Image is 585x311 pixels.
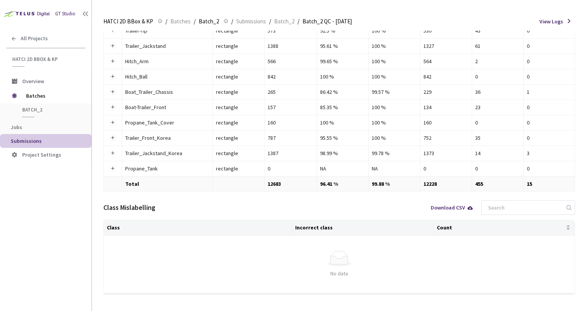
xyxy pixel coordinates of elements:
div: 92.5 % [320,26,365,35]
div: rectangle [216,149,261,157]
div: 0 [527,57,572,65]
div: Trailer-Tip [125,26,209,35]
button: Expand row [109,104,116,110]
td: 12228 [420,177,472,192]
button: Expand row [109,28,116,34]
div: 1 [527,88,572,96]
li: / [269,17,271,26]
button: Expand row [109,150,116,156]
div: 100 % [372,103,417,111]
div: 99.65 % [320,57,365,65]
div: Propane_Tank_Cover [125,118,209,127]
div: 0 [527,26,572,35]
div: 1387 [268,149,313,157]
li: / [194,17,196,26]
div: 0 [423,164,469,173]
div: 0 [527,118,572,127]
div: 0 [475,118,520,127]
div: 99.78 % [372,149,417,157]
button: Expand row [109,58,116,64]
button: Expand row [109,165,116,172]
span: View Logs [539,18,563,25]
span: All Projects [21,35,48,42]
div: 0 [268,164,313,173]
span: HATCI 2D BBox & KP [103,17,153,26]
button: Expand row [109,119,116,126]
div: Hitch_Ball [125,72,209,81]
a: Batches [169,17,192,25]
td: 455 [472,177,524,192]
div: Trailer_Jackstand [125,42,209,50]
td: 12683 [265,177,317,192]
a: Incorrect class [295,224,333,231]
div: 85.35 % [320,103,365,111]
div: rectangle [216,118,261,127]
div: 100 % [372,26,417,35]
a: Batch_2 [273,17,296,25]
div: Boat_Trailer_Chassis [125,88,209,96]
div: rectangle [216,57,261,65]
button: Expand row [109,135,116,141]
li: / [297,17,299,26]
span: Batches [170,17,191,26]
div: Trailer_Jackstand_Korea [125,149,209,157]
span: Batch_2 [22,106,79,113]
div: 0 [475,72,520,81]
span: Project Settings [22,151,61,158]
div: 100 % [320,72,365,81]
div: 2 [475,57,520,65]
td: 15 [524,177,575,192]
div: 842 [423,72,469,81]
div: 1373 [423,149,469,157]
span: Submissions [236,17,266,26]
td: Total [122,177,213,192]
div: Trailer_Front_Korea [125,134,209,142]
a: Count [437,224,452,231]
div: 100 % [372,57,417,65]
button: Expand row [109,43,116,49]
div: 100 % [372,134,417,142]
span: HATCI 2D BBox & KP [12,56,81,62]
button: Expand row [109,89,116,95]
div: 95.61 % [320,42,365,50]
div: 0 [527,134,572,142]
span: Batch_2 [199,17,219,26]
div: rectangle [216,26,261,35]
div: 95.55 % [320,134,365,142]
div: 36 [475,88,520,96]
li: / [165,17,167,26]
div: 0 [527,42,572,50]
td: 96.41 % [317,177,369,192]
div: rectangle [216,134,261,142]
div: 564 [423,57,469,65]
div: 61 [475,42,520,50]
div: 43 [475,26,520,35]
div: 530 [423,26,469,35]
div: 35 [475,134,520,142]
div: Boat-Trailer_Front [125,103,209,111]
div: 0 [475,164,520,173]
span: Jobs [11,124,22,131]
div: rectangle [216,103,261,111]
div: 160 [268,118,313,127]
div: 100 % [372,72,417,81]
span: Overview [22,78,44,85]
div: 842 [268,72,313,81]
div: 566 [268,57,313,65]
div: 752 [423,134,469,142]
div: rectangle [216,88,261,96]
div: Propane_Tank [125,164,209,173]
div: 573 [268,26,313,35]
div: 3 [527,149,572,157]
div: 100 % [320,118,365,127]
div: 157 [268,103,313,111]
a: Class [107,224,120,231]
div: 99.57 % [372,88,417,96]
div: 100 % [372,118,417,127]
div: No data [107,269,572,278]
div: 0 [527,103,572,111]
div: 14 [475,149,520,157]
div: Download CSV [431,205,474,210]
div: 100 % [372,42,417,50]
span: Batches [26,88,78,103]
